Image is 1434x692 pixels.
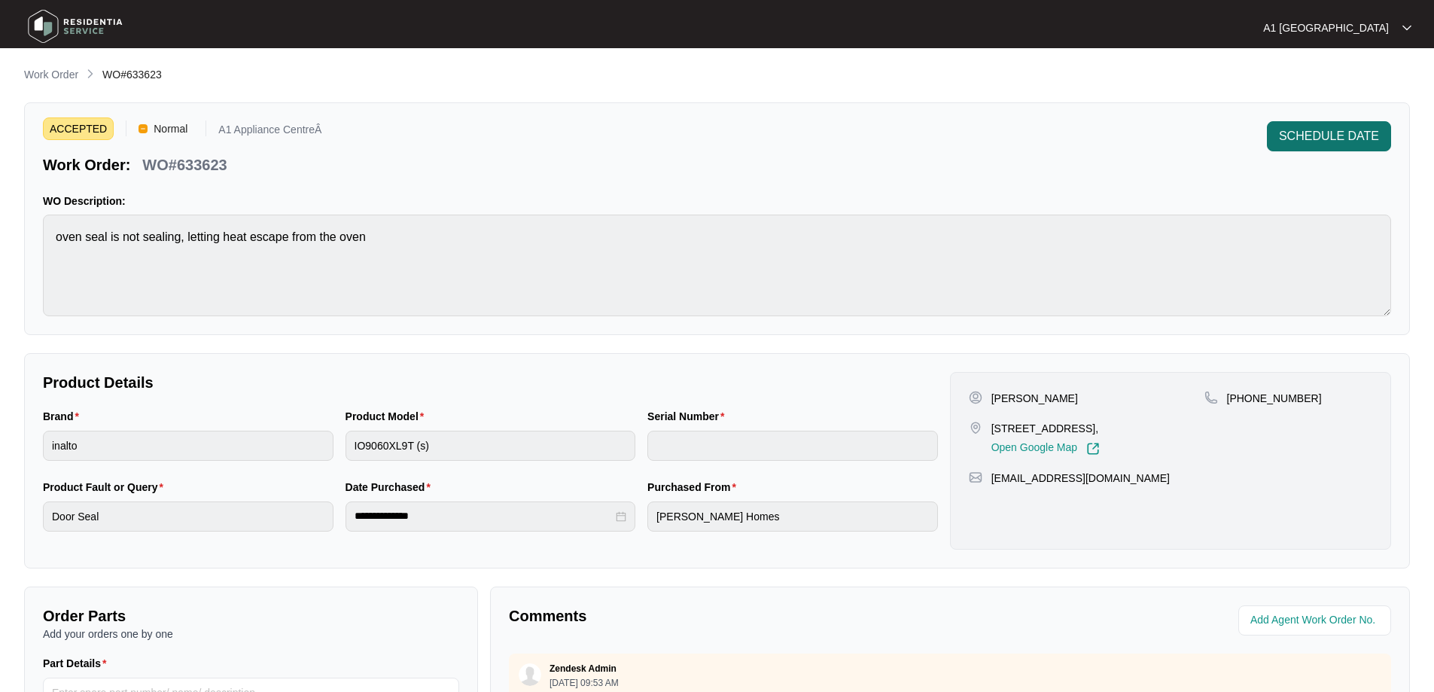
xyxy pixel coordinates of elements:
img: chevron-right [84,68,96,80]
span: ACCEPTED [43,117,114,140]
input: Purchased From [647,501,938,532]
label: Serial Number [647,409,730,424]
p: Order Parts [43,605,459,626]
p: Work Order [24,67,78,82]
p: Work Order: [43,154,130,175]
img: map-pin [1204,391,1218,404]
p: WO Description: [43,194,1391,209]
span: WO#633623 [102,69,162,81]
img: map-pin [969,471,982,484]
label: Purchased From [647,480,742,495]
label: Brand [43,409,85,424]
p: WO#633623 [142,154,227,175]
input: Product Model [346,431,636,461]
p: Comments [509,605,939,626]
p: Product Details [43,372,938,393]
img: dropdown arrow [1402,24,1411,32]
button: SCHEDULE DATE [1267,121,1391,151]
img: residentia service logo [23,4,128,49]
input: Brand [43,431,333,461]
img: Link-External [1086,442,1100,456]
p: Zendesk Admin [550,663,617,675]
p: [PHONE_NUMBER] [1227,391,1322,406]
textarea: oven seal is not sealing, letting heat escape from the oven [43,215,1391,316]
p: Add your orders one by one [43,626,459,642]
p: A1 [GEOGRAPHIC_DATA] [1263,20,1389,35]
img: user.svg [519,663,541,686]
input: Add Agent Work Order No. [1250,611,1382,630]
p: [PERSON_NAME] [991,391,1078,406]
span: Normal [148,117,193,140]
p: A1 Appliance CentreÂ [218,124,321,140]
a: Open Google Map [991,442,1100,456]
label: Date Purchased [346,480,437,495]
p: [DATE] 09:53 AM [550,678,619,687]
input: Product Fault or Query [43,501,333,532]
input: Date Purchased [355,508,613,524]
p: [EMAIL_ADDRESS][DOMAIN_NAME] [991,471,1170,486]
label: Product Fault or Query [43,480,169,495]
img: Vercel Logo [139,124,148,133]
input: Serial Number [647,431,938,461]
label: Product Model [346,409,431,424]
a: Work Order [21,67,81,84]
span: SCHEDULE DATE [1279,127,1379,145]
img: map-pin [969,421,982,434]
img: user-pin [969,391,982,404]
label: Part Details [43,656,113,671]
p: [STREET_ADDRESS], [991,421,1100,436]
